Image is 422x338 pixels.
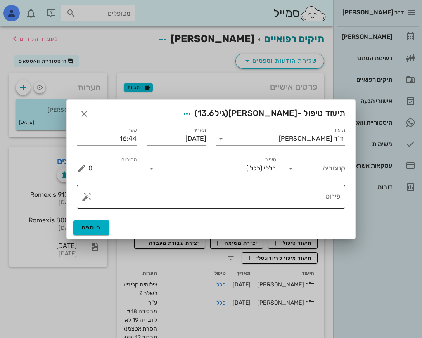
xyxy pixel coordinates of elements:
[216,132,345,145] div: תיעודד"ר [PERSON_NAME]
[246,165,262,172] span: (כללי)
[279,135,344,142] div: ד"ר [PERSON_NAME]
[228,108,297,118] span: [PERSON_NAME]
[73,220,109,235] button: הוספה
[180,106,345,121] span: תיעוד טיפול -
[82,224,101,231] span: הוספה
[265,157,275,163] label: טיפול
[121,157,137,163] label: מחיר ₪
[193,127,206,133] label: תאריך
[334,127,345,133] label: תיעוד
[198,108,215,118] span: 13.6
[127,127,137,133] label: שעה
[194,108,228,118] span: (גיל )
[77,163,87,173] button: מחיר ₪ appended action
[264,165,276,172] span: כללי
